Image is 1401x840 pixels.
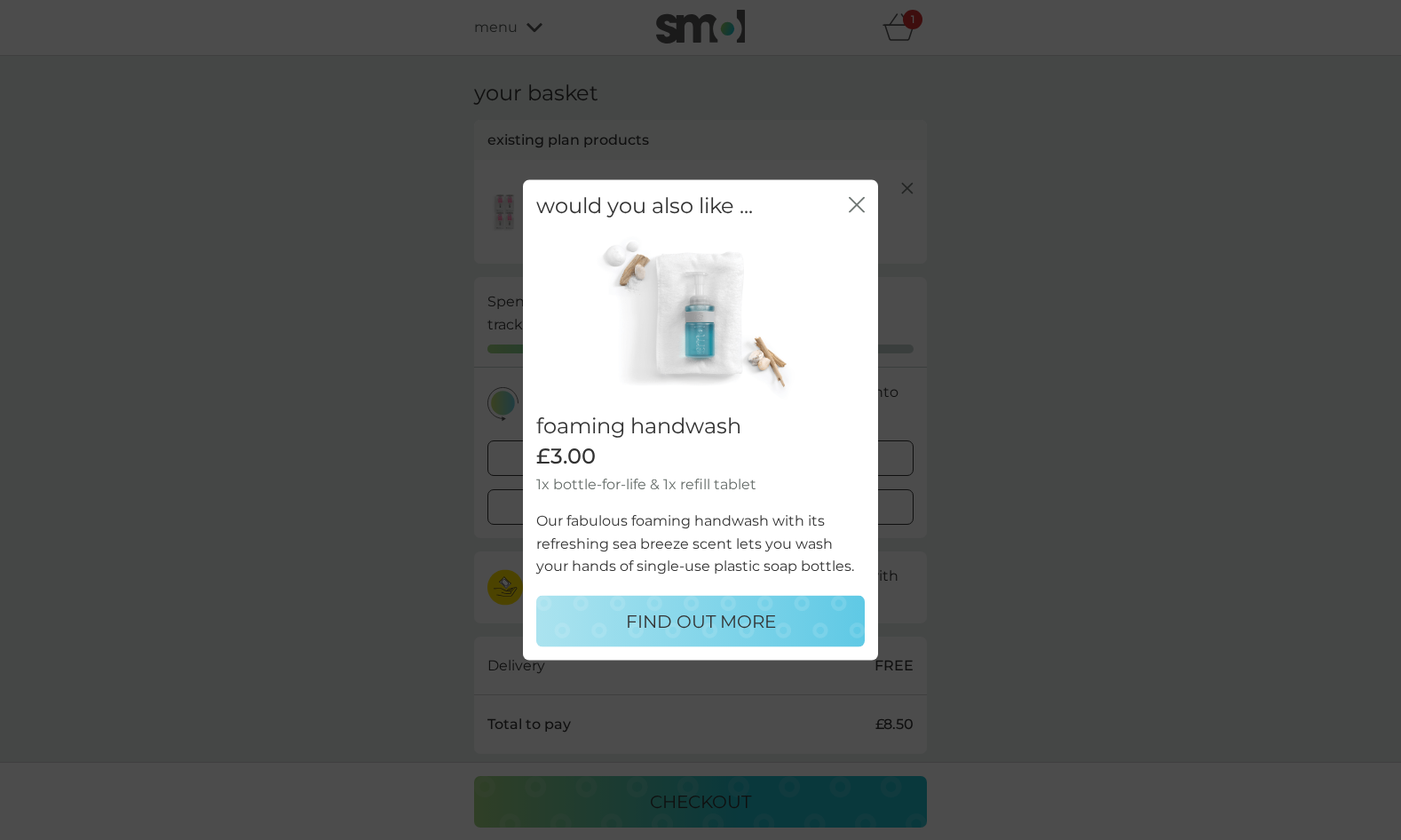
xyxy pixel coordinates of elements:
p: 1x bottle-for-life & 1x refill tablet [536,473,865,496]
h2: would you also like ... [536,194,753,219]
button: FIND OUT MORE [536,595,865,646]
h2: foaming handwash [536,413,865,439]
p: Our fabulous foaming handwash with its refreshing sea breeze scent lets you wash your hands of si... [536,510,865,578]
button: close [849,197,865,216]
p: FIND OUT MORE [626,606,776,635]
span: £3.00 [536,443,596,469]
